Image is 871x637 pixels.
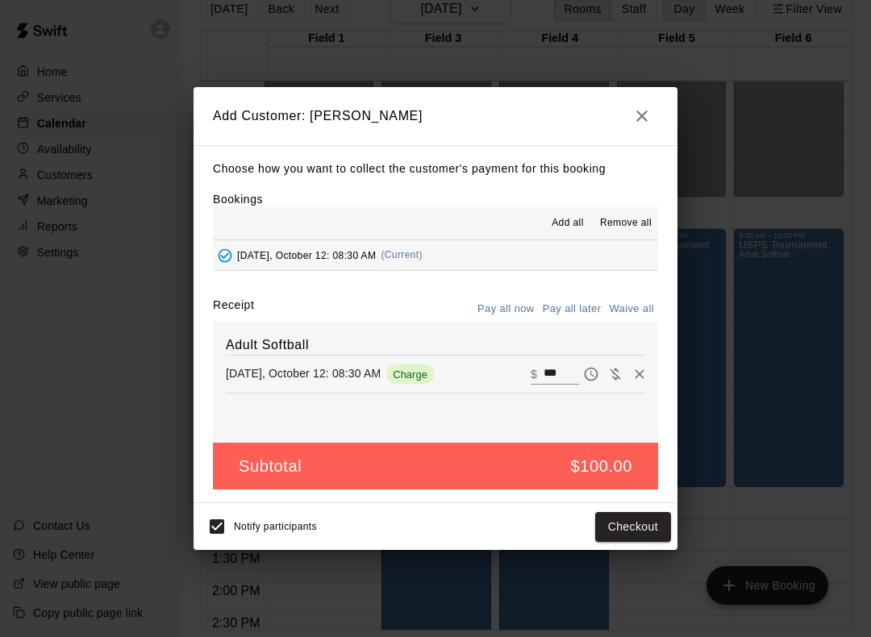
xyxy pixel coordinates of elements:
[539,297,606,322] button: Pay all later
[552,215,584,231] span: Add all
[213,297,254,322] label: Receipt
[571,456,633,477] h5: $100.00
[239,456,302,477] h5: Subtotal
[234,522,317,533] span: Notify participants
[473,297,539,322] button: Pay all now
[603,366,627,380] span: Waive payment
[213,244,237,268] button: Added - Collect Payment
[194,87,677,145] h2: Add Customer: [PERSON_NAME]
[237,249,376,260] span: [DATE], October 12: 08:30 AM
[381,249,423,260] span: (Current)
[213,193,263,206] label: Bookings
[531,366,537,382] p: $
[386,368,434,381] span: Charge
[627,362,652,386] button: Remove
[213,159,658,179] p: Choose how you want to collect the customer's payment for this booking
[605,297,658,322] button: Waive all
[213,240,658,270] button: Added - Collect Payment[DATE], October 12: 08:30 AM(Current)
[594,210,658,236] button: Remove all
[579,366,603,380] span: Pay later
[542,210,594,236] button: Add all
[595,512,671,542] button: Checkout
[226,365,381,381] p: [DATE], October 12: 08:30 AM
[226,335,645,356] h6: Adult Softball
[600,215,652,231] span: Remove all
